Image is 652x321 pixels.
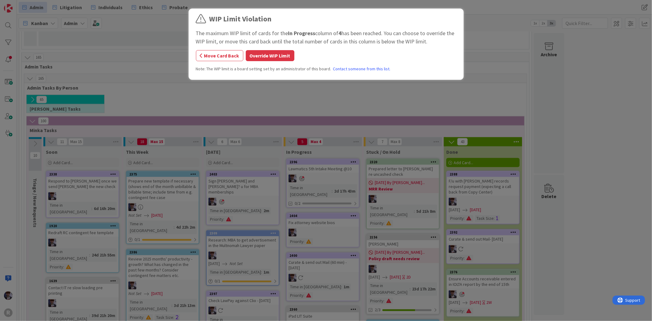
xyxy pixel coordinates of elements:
button: Move Card Back [196,50,243,61]
div: Note: The WIP limit is a board setting set by an administrator of this board. [196,66,456,72]
a: Contact someone from this list. [333,66,391,72]
div: WIP Limit Violation [209,13,272,24]
b: In Progress [288,30,315,37]
div: The maximum WIP limit of cards for the column of has been reached. You can choose to override the... [196,29,456,46]
button: Override WIP Limit [246,50,294,61]
b: 4 [339,30,342,37]
span: Support [13,1,28,8]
